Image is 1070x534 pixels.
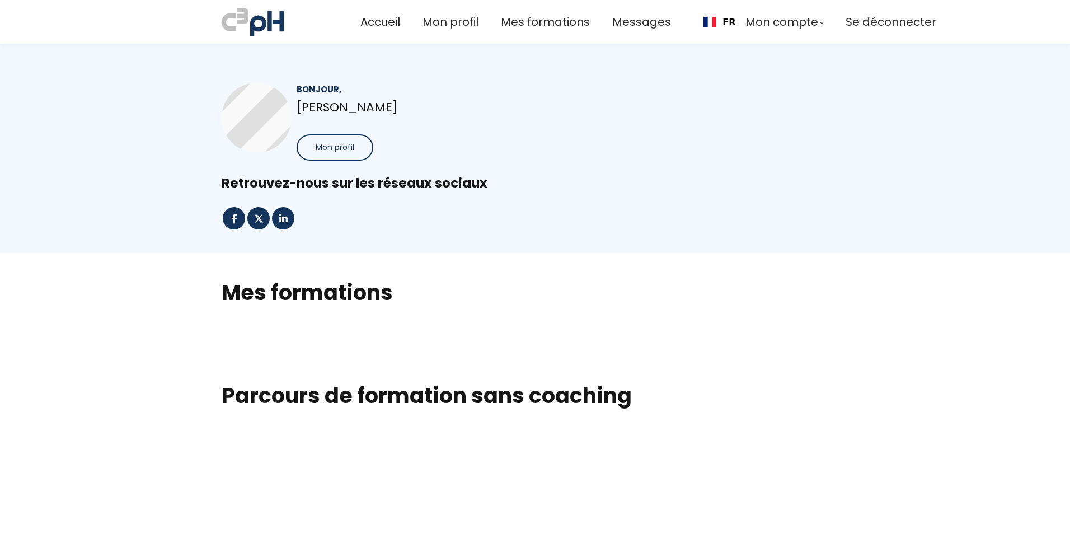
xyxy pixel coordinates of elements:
[693,9,745,35] div: Language selected: Français
[703,17,716,27] img: Français flag
[222,382,848,409] h1: Parcours de formation sans coaching
[297,97,516,117] p: [PERSON_NAME]
[360,13,400,31] a: Accueil
[297,83,516,96] div: Bonjour,
[612,13,671,31] a: Messages
[703,17,736,27] a: FR
[222,175,848,192] div: Retrouvez-nous sur les réseaux sociaux
[501,13,590,31] a: Mes formations
[423,13,478,31] a: Mon profil
[846,13,936,31] a: Se déconnecter
[222,6,284,38] img: a70bc7685e0efc0bd0b04b3506828469.jpeg
[297,134,373,161] button: Mon profil
[745,13,818,31] span: Mon compte
[316,142,354,153] span: Mon profil
[693,9,745,35] div: Language Switcher
[222,278,848,307] h2: Mes formations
